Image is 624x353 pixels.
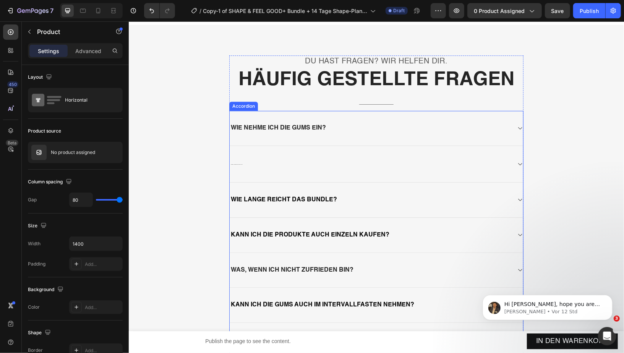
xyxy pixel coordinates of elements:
[31,145,47,160] img: no image transparent
[573,3,605,18] button: Publish
[614,316,620,322] span: 3
[85,304,121,311] div: Add...
[75,47,101,55] p: Advanced
[407,315,480,325] div: IN DEN WARENKORB
[199,7,201,15] span: /
[28,221,48,231] div: Size
[65,91,112,109] div: Horizontal
[85,261,121,268] div: Add...
[129,21,624,353] iframe: Design area
[102,175,208,181] span: Wie lange reicht das Bundle?
[28,128,61,134] div: Product source
[3,3,57,18] button: 7
[50,6,53,15] p: 7
[393,7,405,14] span: Draft
[28,285,65,295] div: Background
[51,150,95,155] p: No product assigned
[474,7,525,15] span: 0 product assigned
[203,7,367,15] span: Copy-1 of SHAPE & FEEL GOOD+ Bundle + 14 Tage Shape-Plan - live
[102,211,261,217] span: Kann ich die Produkte auch einzeln kaufen?
[398,312,489,328] button: IN DEN WARENKORB
[70,237,122,251] input: Auto
[100,46,395,71] h2: HÄUFIG GESTELLTE FRAGEN
[28,304,40,311] div: Color
[545,3,570,18] button: Save
[100,34,395,46] h2: du hast fragen? wir helfen dir.
[33,29,132,36] p: Message from George, sent Vor 12 Std
[580,7,599,15] div: Publish
[471,279,624,332] iframe: Intercom notifications Nachricht
[28,72,53,83] div: Layout
[28,177,73,187] div: Column spacing
[38,47,59,55] p: Settings
[28,196,37,203] div: Gap
[70,193,92,207] input: Auto
[28,261,45,267] div: Padding
[7,81,18,87] div: 450
[28,240,41,247] div: Width
[102,104,197,110] span: Wie nehme ich die Gums ein?
[598,327,616,345] iframe: Intercom live chat
[37,27,102,36] p: Product
[551,8,564,14] span: Save
[102,246,225,252] span: Was, wenn ich nicht zufrieden bin?
[102,81,128,88] div: Accordion
[33,22,132,89] span: Hi [PERSON_NAME], hope you are doing great. I would like to follow up you regarding our last corr...
[144,3,175,18] div: Undo/Redo
[6,140,18,146] div: Beta
[102,280,285,287] span: Kann ich die Gums auch im Intervallfasten nehmen?
[467,3,542,18] button: 0 product assigned
[28,328,52,338] div: Shape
